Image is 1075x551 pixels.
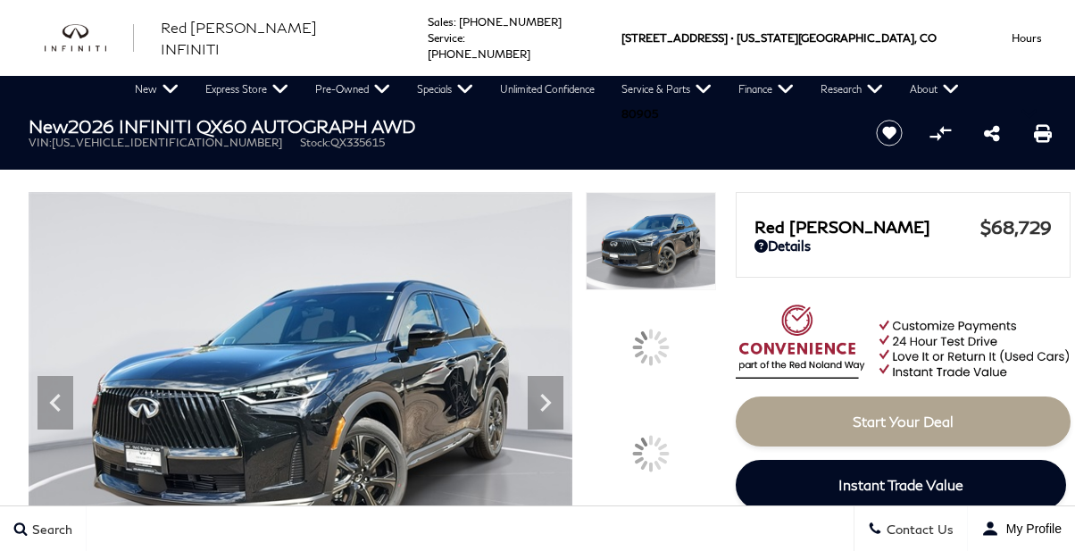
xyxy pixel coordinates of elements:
[754,216,1052,238] a: Red [PERSON_NAME] $68,729
[121,76,972,103] nav: Main Navigation
[754,217,980,237] span: Red [PERSON_NAME]
[736,397,1071,447] a: Start Your Deal
[896,76,972,103] a: About
[161,19,317,57] span: Red [PERSON_NAME] INFINITI
[428,47,530,61] a: [PHONE_NUMBER]
[428,15,454,29] span: Sales
[29,136,52,149] span: VIN:
[192,76,302,103] a: Express Store
[980,216,1052,238] span: $68,729
[838,476,963,493] span: Instant Trade Value
[29,115,68,137] strong: New
[487,76,608,103] a: Unlimited Confidence
[736,460,1066,510] a: Instant Trade Value
[882,522,954,537] span: Contact Us
[300,136,330,149] span: Stock:
[999,522,1062,536] span: My Profile
[404,76,487,103] a: Specials
[621,76,658,152] span: 80905
[302,76,404,103] a: Pre-Owned
[45,24,134,53] img: INFINITI
[725,76,807,103] a: Finance
[586,192,716,290] img: New 2026 2T MNRL BLK INFINITI AUTOGRAPH AWD image 1
[28,522,72,537] span: Search
[45,24,134,53] a: infiniti
[52,136,282,149] span: [US_VEHICLE_IDENTIFICATION_NUMBER]
[459,15,562,29] a: [PHONE_NUMBER]
[754,238,1052,254] a: Details
[454,15,456,29] span: :
[870,119,909,147] button: Save vehicle
[161,17,374,60] a: Red [PERSON_NAME] INFINITI
[968,506,1075,551] button: user-profile-menu
[927,120,954,146] button: Compare vehicle
[807,76,896,103] a: Research
[29,116,846,136] h1: 2026 INFINITI QX60 AUTOGRAPH AWD
[1034,122,1052,144] a: Print this New 2026 INFINITI QX60 AUTOGRAPH AWD
[608,76,725,103] a: Service & Parts
[984,122,1000,144] a: Share this New 2026 INFINITI QX60 AUTOGRAPH AWD
[330,136,385,149] span: QX335615
[121,76,192,103] a: New
[428,31,462,45] span: Service
[462,31,465,45] span: :
[621,31,937,121] a: [STREET_ADDRESS] • [US_STATE][GEOGRAPHIC_DATA], CO 80905
[853,413,954,430] span: Start Your Deal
